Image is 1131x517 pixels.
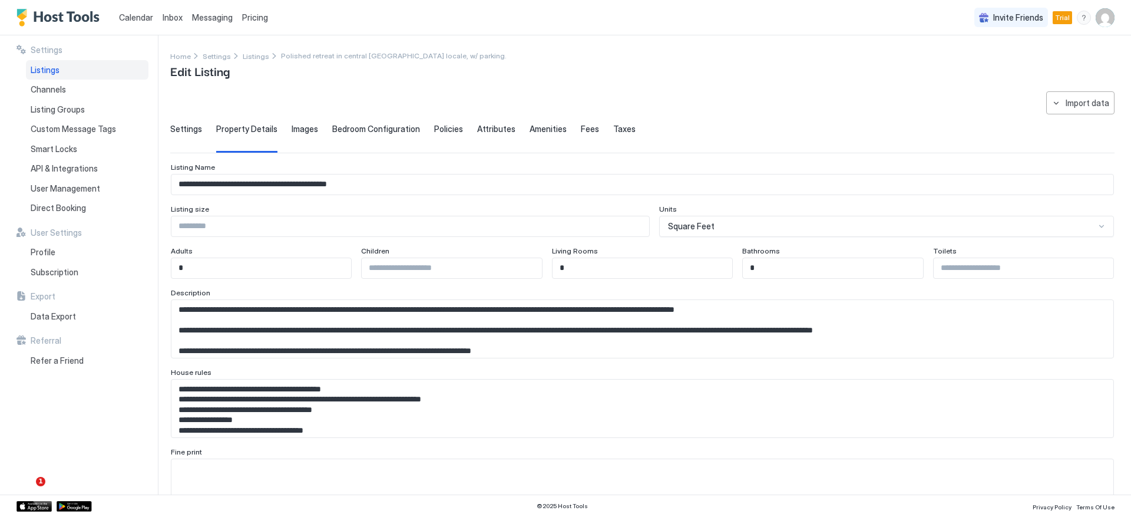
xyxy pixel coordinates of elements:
[1096,8,1115,27] div: User profile
[1055,12,1070,23] span: Trial
[242,12,268,23] span: Pricing
[171,216,649,236] input: Input Field
[31,335,61,346] span: Referral
[26,198,148,218] a: Direct Booking
[1033,500,1072,512] a: Privacy Policy
[170,62,230,80] span: Edit Listing
[31,228,82,238] span: User Settings
[581,124,599,134] span: Fees
[31,104,85,115] span: Listing Groups
[31,247,55,258] span: Profile
[26,159,148,179] a: API & Integrations
[31,45,62,55] span: Settings
[243,50,269,62] div: Breadcrumb
[31,203,86,213] span: Direct Booking
[31,183,100,194] span: User Management
[171,300,1104,358] textarea: Input Field
[16,501,52,512] a: App Store
[31,84,66,95] span: Channels
[1033,503,1072,511] span: Privacy Policy
[26,179,148,199] a: User Management
[26,60,148,80] a: Listings
[171,163,215,172] span: Listing Name
[292,124,318,134] span: Images
[1076,503,1115,511] span: Terms Of Use
[170,50,191,62] a: Home
[537,502,588,510] span: © 2025 Host Tools
[203,50,231,62] div: Breadcrumb
[163,11,183,24] a: Inbox
[170,50,191,62] div: Breadcrumb
[1046,91,1115,114] button: Import data
[171,205,209,213] span: Listing size
[203,52,231,61] span: Settings
[1077,11,1091,25] div: menu
[31,311,76,322] span: Data Export
[31,124,116,134] span: Custom Message Tags
[192,12,233,22] span: Messaging
[477,124,515,134] span: Attributes
[26,262,148,282] a: Subscription
[281,51,507,60] span: Breadcrumb
[171,246,193,255] span: Adults
[26,242,148,262] a: Profile
[163,12,183,22] span: Inbox
[26,351,148,371] a: Refer a Friend
[119,11,153,24] a: Calendar
[243,50,269,62] a: Listings
[31,65,59,75] span: Listings
[993,12,1043,23] span: Invite Friends
[434,124,463,134] span: Policies
[170,124,202,134] span: Settings
[31,144,77,154] span: Smart Locks
[12,477,40,505] iframe: Intercom live chat
[530,124,567,134] span: Amenities
[1066,97,1109,109] div: Import data
[26,100,148,120] a: Listing Groups
[216,124,277,134] span: Property Details
[243,52,269,61] span: Listings
[552,246,598,255] span: Living Rooms
[1076,500,1115,512] a: Terms Of Use
[26,119,148,139] a: Custom Message Tags
[553,258,732,278] input: Input Field
[26,80,148,100] a: Channels
[171,380,1104,437] textarea: Input Field
[170,52,191,61] span: Home
[16,9,105,27] a: Host Tools Logo
[742,246,780,255] span: Bathrooms
[36,477,45,486] span: 1
[31,355,84,366] span: Refer a Friend
[659,205,677,213] span: Units
[171,459,1113,517] textarea: Input Field
[31,291,55,302] span: Export
[26,307,148,327] a: Data Export
[119,12,153,22] span: Calendar
[171,258,351,278] input: Input Field
[332,124,420,134] span: Bedroom Configuration
[26,139,148,159] a: Smart Locks
[668,221,715,232] span: Square Feet
[362,258,541,278] input: Input Field
[192,11,233,24] a: Messaging
[171,174,1113,195] input: Input Field
[933,246,957,255] span: Toilets
[613,124,636,134] span: Taxes
[31,163,98,174] span: API & Integrations
[743,258,922,278] input: Input Field
[57,501,92,512] a: Google Play Store
[361,246,389,255] span: Children
[171,368,211,377] span: House rules
[203,50,231,62] a: Settings
[171,288,210,297] span: Description
[31,267,78,278] span: Subscription
[934,258,1113,278] input: Input Field
[171,447,202,456] span: Fine print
